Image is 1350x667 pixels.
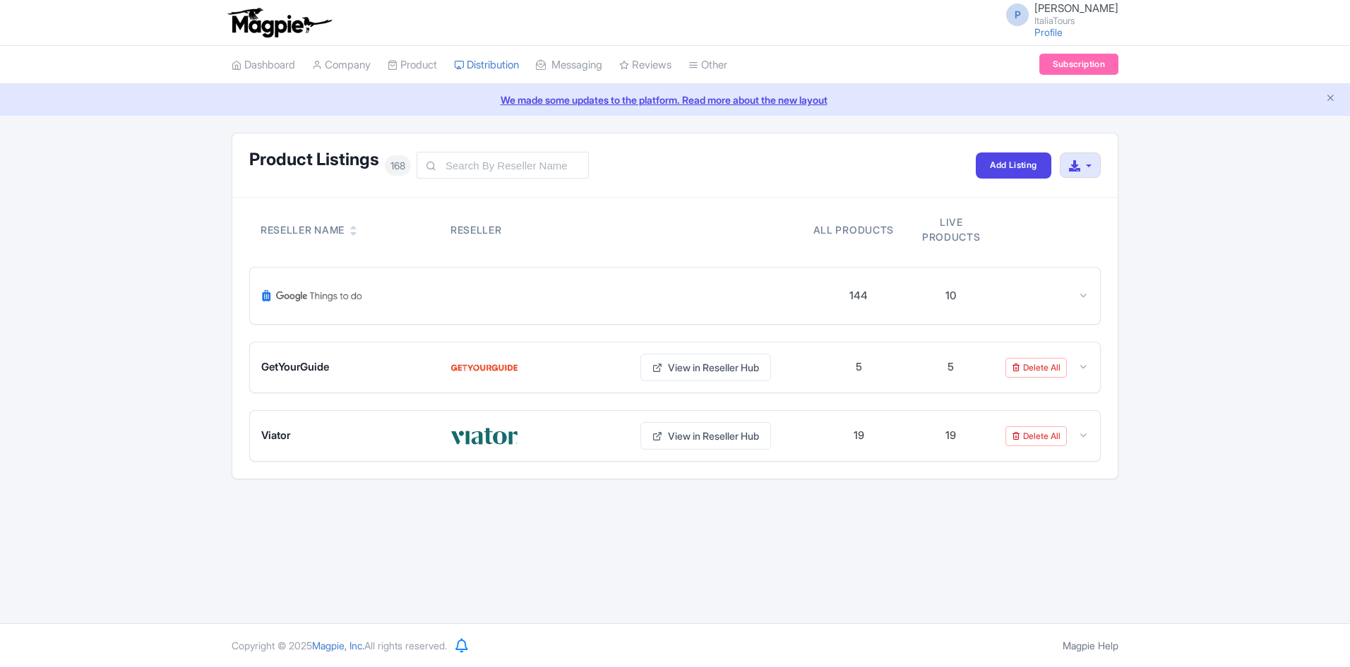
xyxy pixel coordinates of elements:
div: 5 [856,359,862,375]
div: Copyright © 2025 All rights reserved. [223,638,455,653]
span: P [1006,4,1029,26]
a: View in Reseller Hub [640,354,771,381]
a: Delete All [1005,358,1067,378]
div: 19 [945,428,956,444]
span: Magpie, Inc. [312,639,364,651]
div: 144 [849,288,868,304]
h1: Product Listings [249,150,379,169]
a: Add Listing [976,152,1051,179]
a: Reviews [619,46,671,85]
small: ItaliaTours [1034,16,1118,25]
div: 19 [854,428,864,444]
div: Reseller [450,222,623,237]
a: Product [388,46,437,85]
a: Magpie Help [1063,639,1118,651]
a: We made some updates to the platform. Read more about the new layout [8,92,1342,107]
img: GetYourGuide [450,356,518,379]
a: Distribution [454,46,519,85]
a: Dashboard [232,46,295,85]
div: Reseller Name [261,222,345,237]
a: Profile [1034,26,1063,38]
a: View in Reseller Hub [640,422,771,450]
img: logo-ab69f6fb50320c5b225c76a69d11143b.png [225,7,334,38]
a: Delete All [1005,426,1067,446]
img: Viator [450,425,518,447]
div: 10 [945,288,956,304]
button: Close announcement [1325,91,1336,107]
img: Google Things To Do [261,279,363,313]
a: Subscription [1039,54,1118,75]
span: GetYourGuide [261,359,329,375]
div: All products [813,222,894,237]
a: Other [688,46,727,85]
span: Viator [261,428,290,444]
span: [PERSON_NAME] [1034,1,1118,15]
a: Company [312,46,371,85]
a: P [PERSON_NAME] ItaliaTours [998,3,1118,25]
span: 168 [385,155,411,176]
input: Search By Reseller Name [417,152,589,179]
div: 5 [948,359,954,375]
div: Live products [911,215,991,244]
a: Messaging [536,46,602,85]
